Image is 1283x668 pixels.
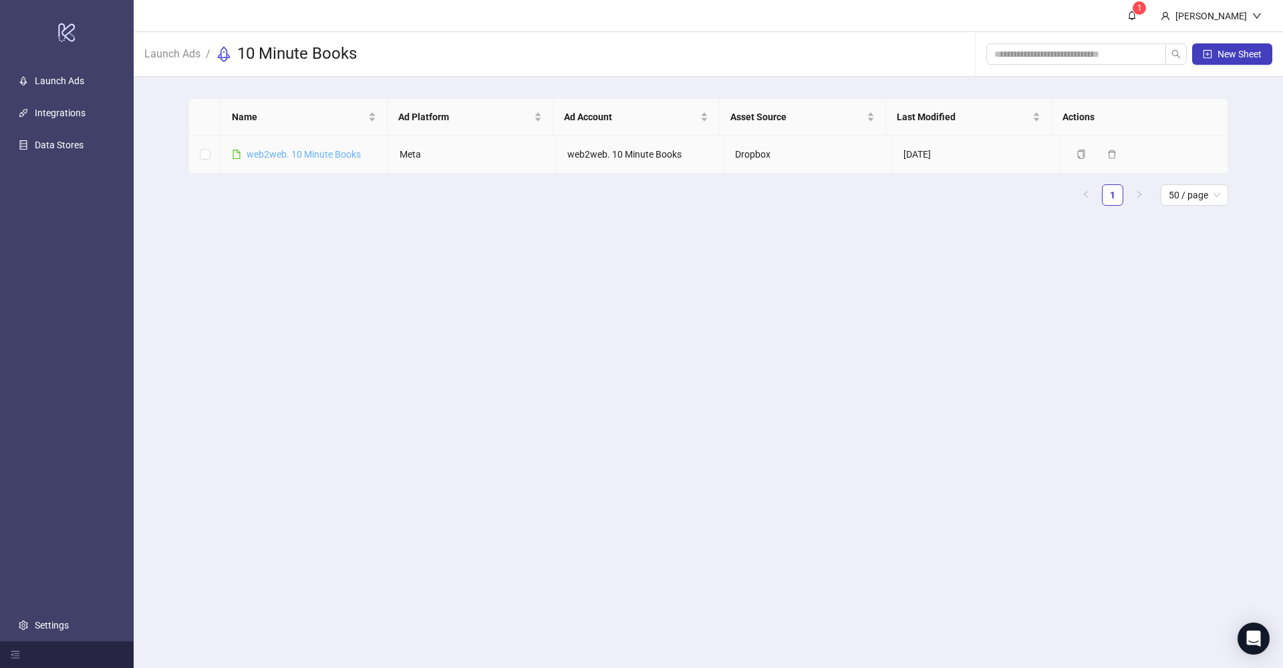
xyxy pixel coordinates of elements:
[1137,3,1142,13] span: 1
[1238,623,1270,655] div: Open Intercom Messenger
[1129,184,1150,206] li: Next Page
[398,110,532,124] span: Ad Platform
[1082,190,1090,198] span: left
[1171,49,1181,59] span: search
[35,75,84,86] a: Launch Ads
[142,45,203,60] a: Launch Ads
[557,136,724,174] td: web2web. 10 Minute Books
[1075,184,1097,206] li: Previous Page
[564,110,698,124] span: Ad Account
[1161,184,1228,206] div: Page Size
[1169,185,1220,205] span: 50 / page
[1218,49,1262,59] span: New Sheet
[247,149,361,160] a: web2web. 10 Minute Books
[1170,9,1252,23] div: [PERSON_NAME]
[1133,1,1146,15] sup: 1
[1077,150,1086,159] span: copy
[897,110,1030,124] span: Last Modified
[1203,49,1212,59] span: plus-square
[232,110,366,124] span: Name
[389,136,557,174] td: Meta
[1102,184,1123,206] li: 1
[237,43,357,65] h3: 10 Minute Books
[724,136,892,174] td: Dropbox
[1075,184,1097,206] button: left
[1127,11,1137,20] span: bell
[1161,11,1170,21] span: user
[1129,184,1150,206] button: right
[1052,99,1218,136] th: Actions
[1192,43,1272,65] button: New Sheet
[1135,190,1143,198] span: right
[1103,185,1123,205] a: 1
[553,99,720,136] th: Ad Account
[35,140,84,150] a: Data Stores
[11,650,20,659] span: menu-fold
[886,99,1052,136] th: Last Modified
[35,108,86,118] a: Integrations
[221,99,388,136] th: Name
[1252,11,1262,21] span: down
[720,99,886,136] th: Asset Source
[730,110,864,124] span: Asset Source
[388,99,554,136] th: Ad Platform
[232,150,241,159] span: file
[206,43,210,65] li: /
[1107,150,1117,159] span: delete
[216,46,232,62] span: rocket
[35,620,69,631] a: Settings
[893,136,1060,174] td: [DATE]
